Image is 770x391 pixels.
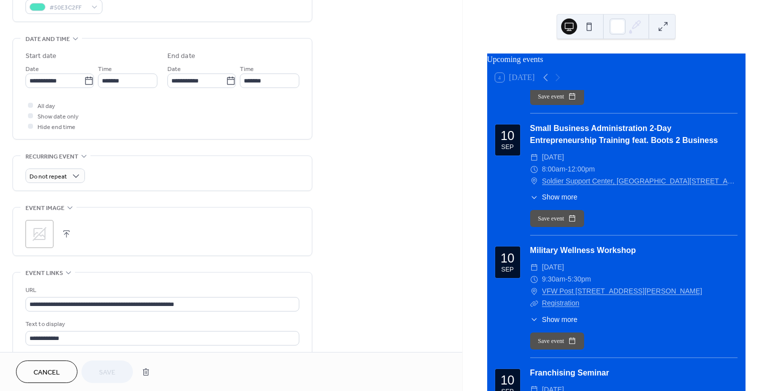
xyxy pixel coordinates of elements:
span: Show date only [37,111,78,122]
div: 10 [501,252,515,264]
div: Start date [25,51,56,61]
div: 10 [501,129,515,142]
div: Franchising Seminar [530,367,738,379]
span: 12:00pm [568,163,595,175]
button: ​Show more [530,192,578,202]
span: [DATE] [542,151,564,163]
div: ​ [530,297,538,309]
span: - [565,163,568,175]
div: Upcoming events [487,53,746,65]
span: All day [37,101,55,111]
div: Sep [501,144,514,150]
a: VFW Post [STREET_ADDRESS][PERSON_NAME] [542,285,703,297]
button: Cancel [16,360,77,383]
span: - [565,273,568,285]
span: Event image [25,203,64,213]
a: Registration [542,299,580,307]
span: Time [240,64,254,74]
div: ​ [530,285,538,297]
span: Do not repeat [29,171,67,182]
div: ​ [530,261,538,273]
div: ​ [530,163,538,175]
span: 5:30pm [568,273,591,285]
button: Save event [530,88,584,105]
span: Time [98,64,112,74]
span: [DATE] [542,261,564,273]
div: URL [25,285,297,295]
span: Date [167,64,181,74]
div: ; [25,220,53,248]
span: Show more [542,192,578,202]
button: ​Show more [530,314,578,325]
div: Sep [501,266,514,273]
div: ​ [530,314,538,325]
div: ​ [530,151,538,163]
div: End date [167,51,195,61]
div: ​ [530,175,538,187]
span: Date [25,64,39,74]
span: Event links [25,268,63,278]
span: Hide end time [37,122,75,132]
span: Cancel [33,367,60,378]
a: Soldier Support Center, [GEOGRAPHIC_DATA][STREET_ADDRESS][PERSON_NAME][PERSON_NAME] [542,175,738,187]
span: 9:30am [542,273,566,285]
a: Military Wellness Workshop [530,246,636,254]
div: ​ [530,192,538,202]
span: Recurring event [25,151,78,162]
span: Show more [542,314,578,325]
span: Date and time [25,34,70,44]
button: Save event [530,332,584,349]
div: 10 [501,374,515,386]
div: Small Business Administration 2-Day Entrepreneurship Training feat. Boots 2 Business [530,122,738,146]
span: 8:00am [542,163,566,175]
button: Save event [530,210,584,227]
span: #50E3C2FF [49,2,86,13]
div: ​ [530,273,538,285]
div: Text to display [25,319,297,329]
